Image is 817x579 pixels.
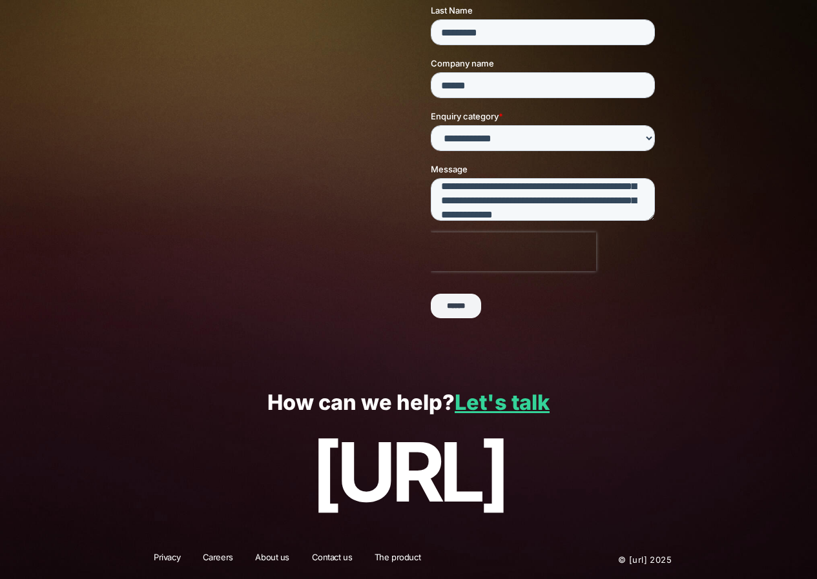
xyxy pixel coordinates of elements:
[28,391,789,415] p: How can we help?
[28,426,789,518] p: [URL]
[194,551,242,568] a: Careers
[366,551,429,568] a: The product
[247,551,298,568] a: About us
[455,390,550,415] a: Let's talk
[145,551,189,568] a: Privacy
[304,551,361,568] a: Contact us
[540,551,672,568] p: © [URL] 2025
